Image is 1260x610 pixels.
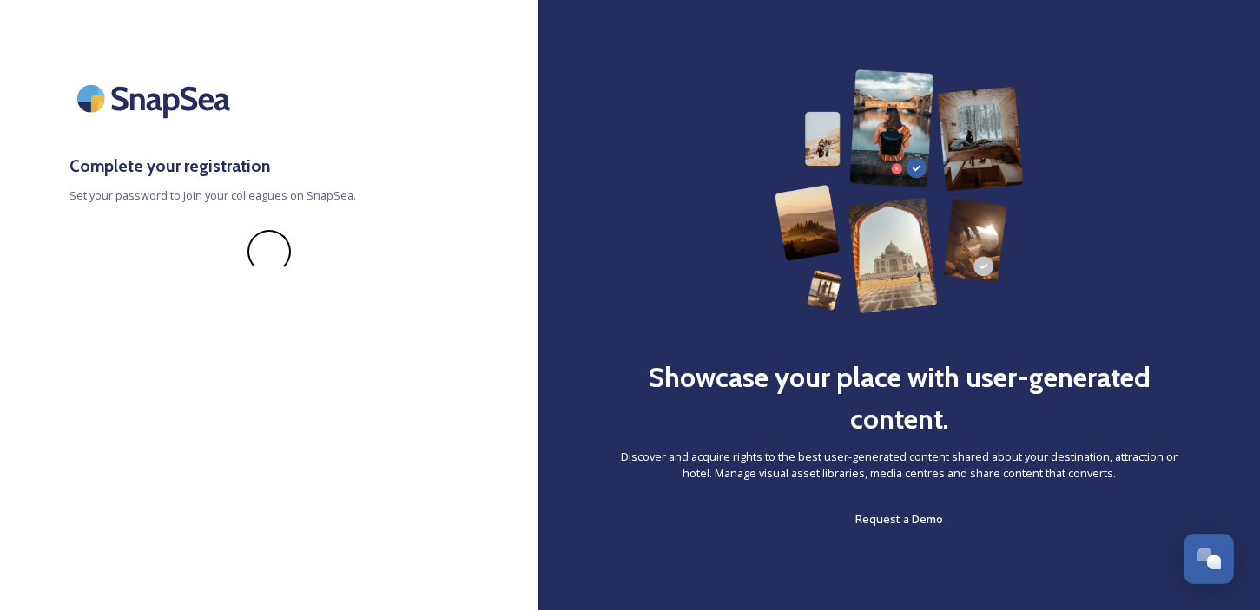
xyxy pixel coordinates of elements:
[775,69,1024,313] img: 63b42ca75bacad526042e722_Group%20154-p-800.png
[69,69,243,128] img: SnapSea Logo
[1184,534,1234,584] button: Open Chat
[855,508,943,529] a: Request a Demo
[855,511,943,527] span: Request a Demo
[608,449,1191,482] span: Discover and acquire rights to the best user-generated content shared about your destination, att...
[69,187,469,204] span: Set your password to join your colleagues on SnapSea.
[608,357,1191,440] h2: Showcase your place with user-generated content.
[69,154,469,179] h3: Complete your registration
